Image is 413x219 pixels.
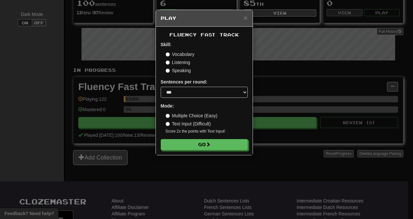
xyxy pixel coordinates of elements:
label: Multiple Choice (Easy) [166,112,218,119]
label: Listening [166,59,190,66]
label: Speaking [166,67,191,74]
input: Text Input (Difficult) [166,122,170,126]
input: Listening [166,60,170,65]
input: Multiple Choice (Easy) [166,114,170,118]
span: × [244,14,247,21]
label: Sentences per round: [161,79,207,85]
small: Score 2x the points with Text Input ! [166,129,248,134]
button: Go [161,139,248,150]
strong: Skill: [161,42,171,47]
input: Speaking [166,69,170,73]
button: Close [244,14,247,21]
strong: Mode: [161,103,174,109]
label: Text Input (Difficult) [166,121,211,127]
input: Vocabulary [166,52,170,57]
label: Vocabulary [166,51,194,58]
span: Fluency Fast Track [169,32,239,37]
h5: Play [161,15,248,21]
